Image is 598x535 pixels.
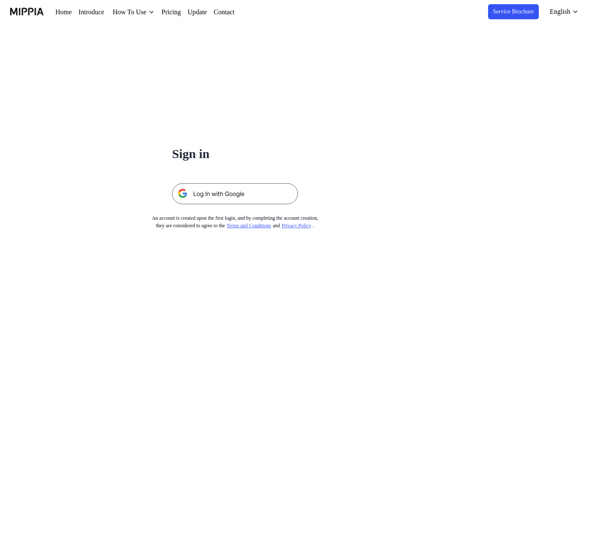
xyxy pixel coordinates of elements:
h1: Sign in [172,144,298,163]
button: How To Use [117,7,165,17]
a: Home [55,7,73,17]
div: English [547,7,572,17]
a: Pricing [171,7,192,17]
button: English [542,3,584,20]
img: down [158,9,165,16]
img: 구글 로그인 버튼 [172,183,298,204]
a: Update [199,7,222,17]
a: Terms and Conditions [227,223,279,229]
a: Introduce [80,7,110,17]
a: Privacy Policy [292,223,324,229]
a: Contact [228,7,253,17]
button: Service Brochure [482,4,538,19]
div: An account is created upon the first login, and by completing the account creation, they are cons... [138,214,332,229]
div: How To Use [117,7,158,17]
